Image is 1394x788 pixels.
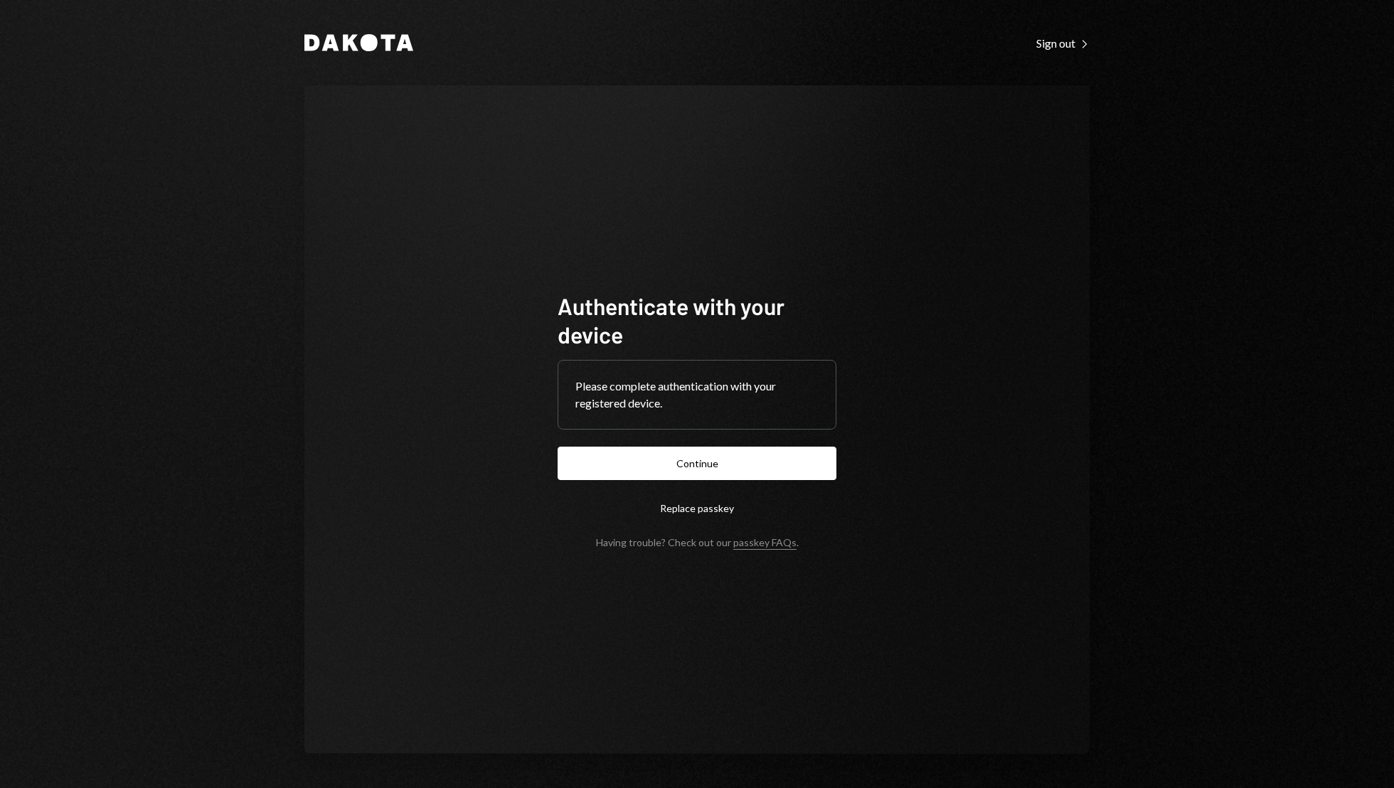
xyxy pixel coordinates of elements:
button: Replace passkey [558,491,836,525]
a: Sign out [1036,35,1090,50]
h1: Authenticate with your device [558,292,836,348]
button: Continue [558,447,836,480]
div: Having trouble? Check out our . [596,536,799,548]
div: Please complete authentication with your registered device. [575,378,819,412]
div: Sign out [1036,36,1090,50]
a: passkey FAQs [733,536,797,550]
